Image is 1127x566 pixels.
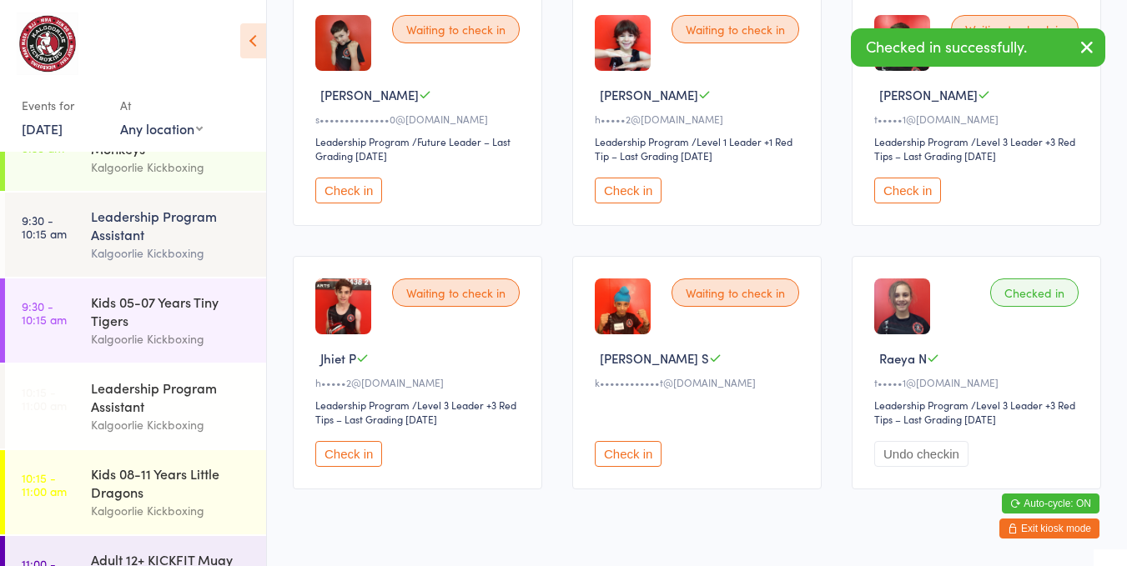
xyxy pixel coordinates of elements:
[874,278,930,334] img: image1669365424.png
[315,441,382,467] button: Check in
[600,349,709,367] span: [PERSON_NAME] S
[22,299,67,326] time: 9:30 - 10:15 am
[315,134,410,148] div: Leadership Program
[5,278,266,363] a: 9:30 -10:15 amKids 05-07 Years Tiny TigersKalgoorlie Kickboxing
[22,385,67,412] time: 10:15 - 11:00 am
[595,278,651,334] img: image1746843142.png
[315,178,382,203] button: Check in
[595,15,651,71] img: image1709349181.png
[392,278,520,307] div: Waiting to check in
[5,193,266,277] a: 9:30 -10:15 amLeadership Program AssistantKalgoorlie Kickboxing
[5,450,266,534] a: 10:15 -11:00 amKids 08-11 Years Little DragonsKalgoorlie Kickboxing
[851,28,1105,67] div: Checked in successfully.
[990,278,1079,307] div: Checked in
[595,375,804,389] div: k••••••••••••t@[DOMAIN_NAME]
[879,349,927,367] span: Raeya N
[595,134,689,148] div: Leadership Program
[22,471,67,498] time: 10:15 - 11:00 am
[879,86,978,103] span: [PERSON_NAME]
[595,178,662,203] button: Check in
[874,375,1084,389] div: t•••••1@[DOMAIN_NAME]
[1002,493,1099,513] button: Auto-cycle: ON
[22,213,67,240] time: 9:30 - 10:15 am
[874,112,1084,126] div: t•••••1@[DOMAIN_NAME]
[91,207,252,243] div: Leadership Program Assistant
[91,243,252,263] div: Kalgoorlie Kickboxing
[999,518,1099,538] button: Exit kiosk mode
[595,441,662,467] button: Check in
[315,398,410,412] div: Leadership Program
[5,364,266,448] a: 10:15 -11:00 amLeadership Program AssistantKalgoorlie Kickboxing
[595,112,804,126] div: h•••••2@[DOMAIN_NAME]
[320,86,419,103] span: [PERSON_NAME]
[315,375,525,389] div: h•••••2@[DOMAIN_NAME]
[91,464,252,501] div: Kids 08-11 Years Little Dragons
[91,329,252,348] div: Kalgoorlie Kickboxing
[874,134,969,148] div: Leadership Program
[320,349,356,367] span: Jhiet P
[22,119,63,138] a: [DATE]
[315,15,371,71] img: image1732262978.png
[315,112,525,126] div: s••••••••••••••0@[DOMAIN_NAME]
[315,278,371,334] img: image1709349299.png
[392,15,520,43] div: Waiting to check in
[120,92,203,119] div: At
[22,128,64,154] time: 9:00 - 9:30 am
[91,293,252,329] div: Kids 05-07 Years Tiny Tigers
[22,92,103,119] div: Events for
[874,178,941,203] button: Check in
[600,86,698,103] span: [PERSON_NAME]
[17,13,78,75] img: Kalgoorlie Kickboxing
[672,15,799,43] div: Waiting to check in
[91,378,252,415] div: Leadership Program Assistant
[672,278,799,307] div: Waiting to check in
[91,158,252,177] div: Kalgoorlie Kickboxing
[951,15,1079,43] div: Waiting to check in
[91,415,252,434] div: Kalgoorlie Kickboxing
[874,441,969,467] button: Undo checkin
[874,15,930,71] img: image1669365520.png
[91,501,252,520] div: Kalgoorlie Kickboxing
[120,119,203,138] div: Any location
[874,398,969,412] div: Leadership Program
